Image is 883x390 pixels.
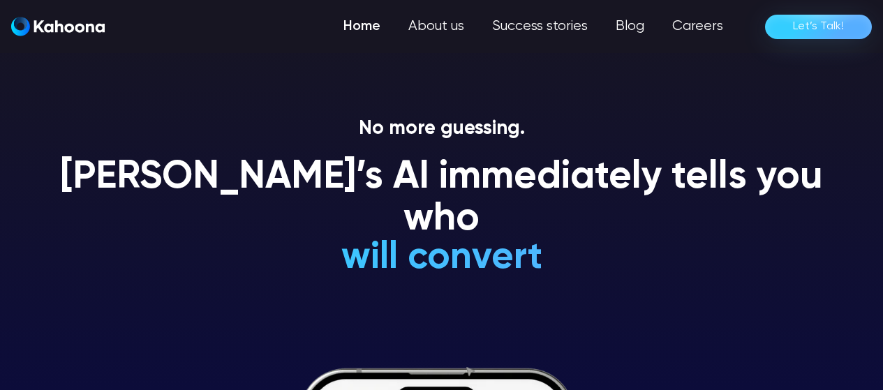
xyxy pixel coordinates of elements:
[394,13,478,40] a: About us
[793,15,844,38] div: Let’s Talk!
[11,17,105,37] a: Kahoona logo blackKahoona logo white
[44,157,839,240] h1: [PERSON_NAME]’s AI immediately tells you who
[478,13,602,40] a: Success stories
[602,13,658,40] a: Blog
[44,117,839,141] p: No more guessing.
[658,13,737,40] a: Careers
[11,17,105,36] img: Kahoona logo white
[765,15,872,39] a: Let’s Talk!
[236,237,647,278] h1: will convert
[329,13,394,40] a: Home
